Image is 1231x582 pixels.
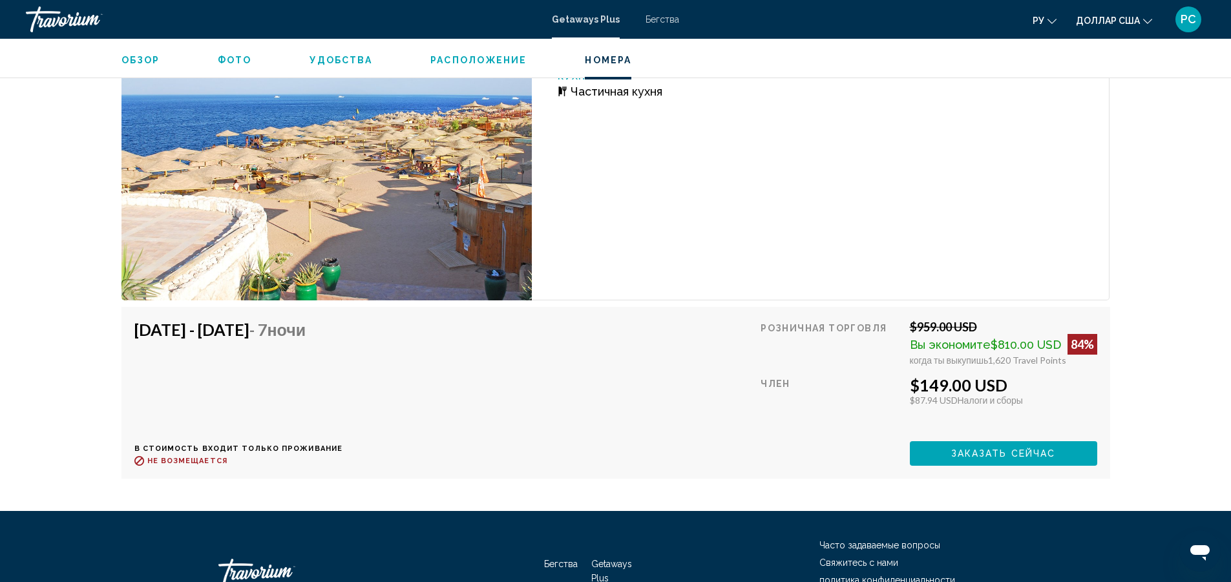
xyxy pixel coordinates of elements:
[218,55,251,65] span: Фото
[1179,530,1221,572] iframe: Кнопка запуска окна обмена сообщениями
[991,338,1061,351] span: $810.00 USD
[430,55,527,65] span: Расположение
[1033,16,1044,26] font: ру
[310,55,372,65] span: Удобства
[910,395,1097,406] div: $87.94 USD
[910,441,1097,465] button: Заказать сейчас
[910,338,991,351] span: Вы экономите
[646,14,679,25] a: Бегства
[585,55,631,65] span: Номера
[1181,12,1196,26] font: РС
[310,54,372,66] button: Удобства
[121,55,160,65] span: Обзор
[761,375,900,431] div: Член
[1172,6,1205,33] button: Меню пользователя
[249,320,306,339] span: - 7
[544,559,578,569] a: Бегства
[761,320,900,366] div: Розничная торговля
[430,54,527,66] button: Расположение
[1033,11,1057,30] button: Изменить язык
[585,54,631,66] button: Номера
[571,85,662,98] span: Частичная кухня
[910,320,1097,334] div: $959.00 USD
[134,444,343,453] p: В стоимость входит только проживание
[819,557,898,568] a: Свяжитесь с нами
[1076,11,1152,30] button: Изменить валюту
[988,355,1066,366] span: 1,620 Travel Points
[121,54,160,66] button: Обзор
[134,320,333,339] h4: [DATE] - [DATE]
[218,54,251,66] button: Фото
[910,355,989,366] span: когда ты выкупишь
[147,457,227,465] span: Не возмещается
[819,540,940,550] a: Часто задаваемые вопросы
[552,14,620,25] a: Getaways Plus
[958,395,1023,406] span: Налоги и сборы
[1068,334,1097,355] div: 84%
[26,6,539,32] a: Травориум
[910,375,1097,395] div: $149.00 USD
[268,320,306,339] span: ночи
[1076,16,1140,26] font: доллар США
[951,449,1056,459] span: Заказать сейчас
